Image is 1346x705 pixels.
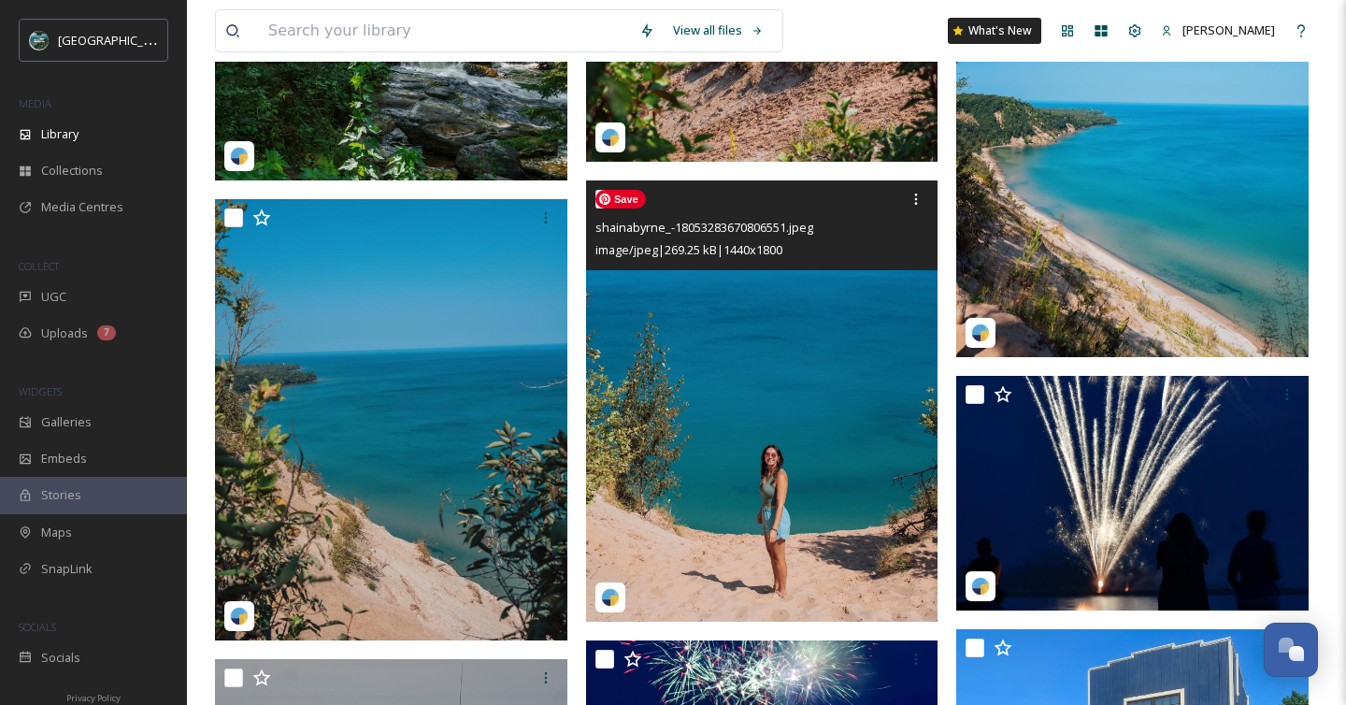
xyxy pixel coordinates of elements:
input: Search your library [259,10,630,51]
span: Embeds [41,450,87,468]
a: View all files [664,12,773,49]
img: snapsea-logo.png [971,324,990,342]
img: shainabyrne_-18065414308526903.jpeg [215,199,567,640]
span: COLLECT [19,259,59,273]
span: [PERSON_NAME] [1182,22,1275,38]
div: 7 [97,325,116,340]
span: Maps [41,524,72,541]
img: shainabyrne_-18053283670806551.jpeg [586,180,938,621]
img: wandering_michigan-18019907555534175.heic [956,376,1309,611]
span: MEDIA [19,96,51,110]
a: [PERSON_NAME] [1152,12,1284,49]
img: snapsea-logo.png [230,607,249,626]
img: snapsea-logo.png [971,577,990,596]
span: UGC [41,288,66,306]
span: [GEOGRAPHIC_DATA][US_STATE] [58,31,240,49]
span: Galleries [41,413,92,431]
img: snapsea-logo.png [601,128,620,147]
span: Collections [41,162,103,180]
span: SOCIALS [19,620,56,634]
span: Stories [41,486,81,504]
span: Uploads [41,324,88,342]
a: What's New [948,18,1041,44]
span: Library [41,125,79,143]
span: image/jpeg | 269.25 kB | 1440 x 1800 [595,241,782,258]
span: shainabyrne_-18053283670806551.jpeg [595,219,813,236]
span: WIDGETS [19,384,62,398]
span: Media Centres [41,198,123,216]
span: Privacy Policy [66,692,121,704]
img: snapsea-logo.png [230,147,249,165]
img: uplogo-summer%20bg.jpg [30,31,49,50]
img: snapsea-logo.png [601,588,620,607]
span: Socials [41,649,80,667]
span: SnapLink [41,560,93,578]
span: Save [595,190,646,209]
button: Open Chat [1264,623,1318,677]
